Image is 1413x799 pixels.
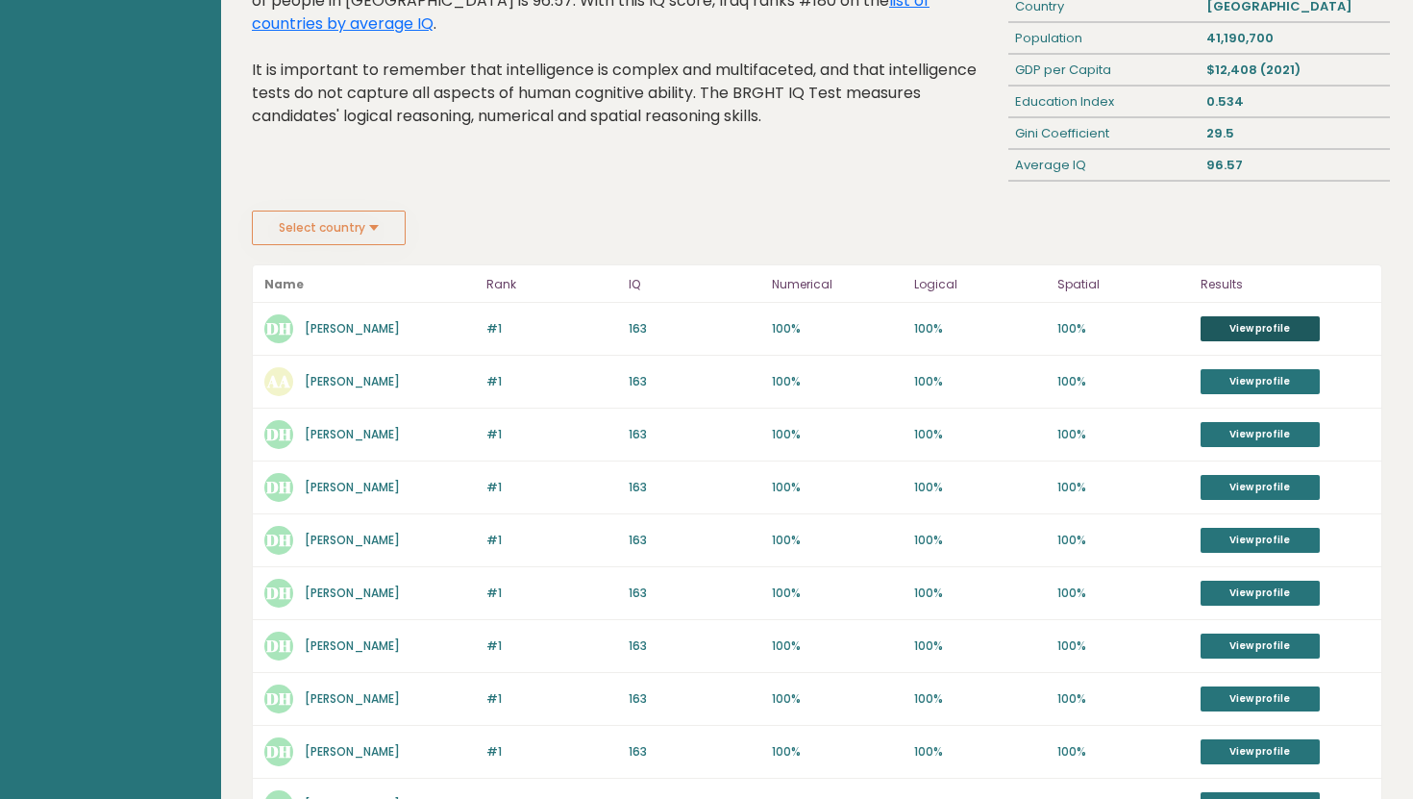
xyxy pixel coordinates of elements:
[266,476,291,498] text: DH
[1199,55,1390,86] div: $12,408 (2021)
[1057,273,1189,296] p: Spatial
[305,637,400,654] a: [PERSON_NAME]
[486,743,618,761] p: #1
[266,423,291,445] text: DH
[486,373,618,390] p: #1
[1201,273,1370,296] p: Results
[305,743,400,760] a: [PERSON_NAME]
[629,637,760,655] p: 163
[1201,316,1320,341] a: View profile
[914,690,1046,708] p: 100%
[629,373,760,390] p: 163
[772,479,904,496] p: 100%
[1201,739,1320,764] a: View profile
[486,637,618,655] p: #1
[914,637,1046,655] p: 100%
[1008,150,1200,181] div: Average IQ
[772,585,904,602] p: 100%
[1057,585,1189,602] p: 100%
[1201,687,1320,712] a: View profile
[264,276,304,292] b: Name
[1199,87,1390,117] div: 0.534
[914,743,1046,761] p: 100%
[629,743,760,761] p: 163
[1201,634,1320,659] a: View profile
[486,479,618,496] p: #1
[1199,23,1390,54] div: 41,190,700
[914,479,1046,496] p: 100%
[914,273,1046,296] p: Logical
[1057,690,1189,708] p: 100%
[1057,637,1189,655] p: 100%
[486,585,618,602] p: #1
[1057,320,1189,337] p: 100%
[914,585,1046,602] p: 100%
[1057,426,1189,443] p: 100%
[1057,373,1189,390] p: 100%
[266,529,291,551] text: DH
[305,690,400,707] a: [PERSON_NAME]
[772,320,904,337] p: 100%
[629,690,760,708] p: 163
[305,479,400,495] a: [PERSON_NAME]
[486,690,618,708] p: #1
[266,370,290,392] text: AA
[305,532,400,548] a: [PERSON_NAME]
[629,585,760,602] p: 163
[1057,532,1189,549] p: 100%
[1008,87,1200,117] div: Education Index
[629,532,760,549] p: 163
[772,273,904,296] p: Numerical
[1201,422,1320,447] a: View profile
[772,426,904,443] p: 100%
[1201,369,1320,394] a: View profile
[252,211,406,245] button: Select country
[266,687,291,710] text: DH
[629,273,760,296] p: IQ
[486,426,618,443] p: #1
[1199,118,1390,149] div: 29.5
[629,426,760,443] p: 163
[486,273,618,296] p: Rank
[772,743,904,761] p: 100%
[772,637,904,655] p: 100%
[486,320,618,337] p: #1
[629,320,760,337] p: 163
[1201,528,1320,553] a: View profile
[914,532,1046,549] p: 100%
[1057,479,1189,496] p: 100%
[1057,743,1189,761] p: 100%
[305,426,400,442] a: [PERSON_NAME]
[772,373,904,390] p: 100%
[1008,23,1200,54] div: Population
[914,373,1046,390] p: 100%
[266,317,291,339] text: DH
[772,532,904,549] p: 100%
[772,690,904,708] p: 100%
[266,582,291,604] text: DH
[305,320,400,337] a: [PERSON_NAME]
[305,373,400,389] a: [PERSON_NAME]
[486,532,618,549] p: #1
[1008,55,1200,86] div: GDP per Capita
[914,320,1046,337] p: 100%
[1199,150,1390,181] div: 96.57
[305,585,400,601] a: [PERSON_NAME]
[1201,475,1320,500] a: View profile
[1201,581,1320,606] a: View profile
[266,635,291,657] text: DH
[1008,118,1200,149] div: Gini Coefficient
[266,740,291,762] text: DH
[629,479,760,496] p: 163
[914,426,1046,443] p: 100%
